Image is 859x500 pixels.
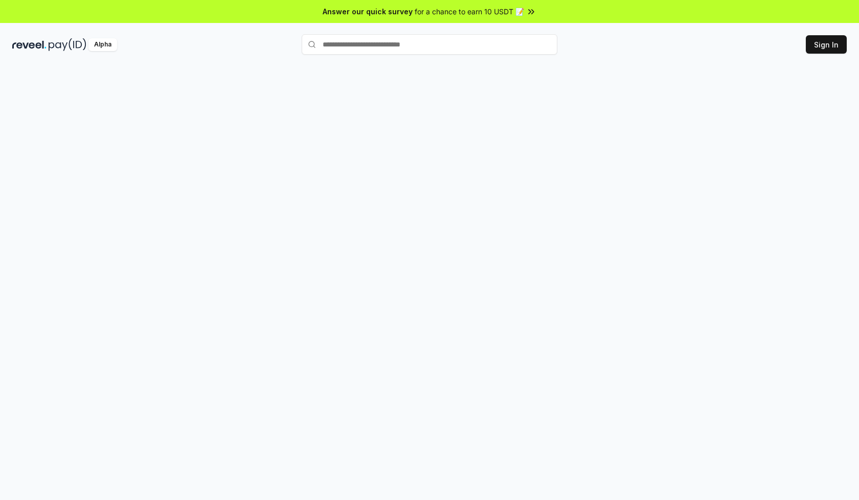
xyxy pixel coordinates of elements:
[49,38,86,51] img: pay_id
[323,6,413,17] span: Answer our quick survey
[88,38,117,51] div: Alpha
[12,38,47,51] img: reveel_dark
[415,6,524,17] span: for a chance to earn 10 USDT 📝
[806,35,847,54] button: Sign In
